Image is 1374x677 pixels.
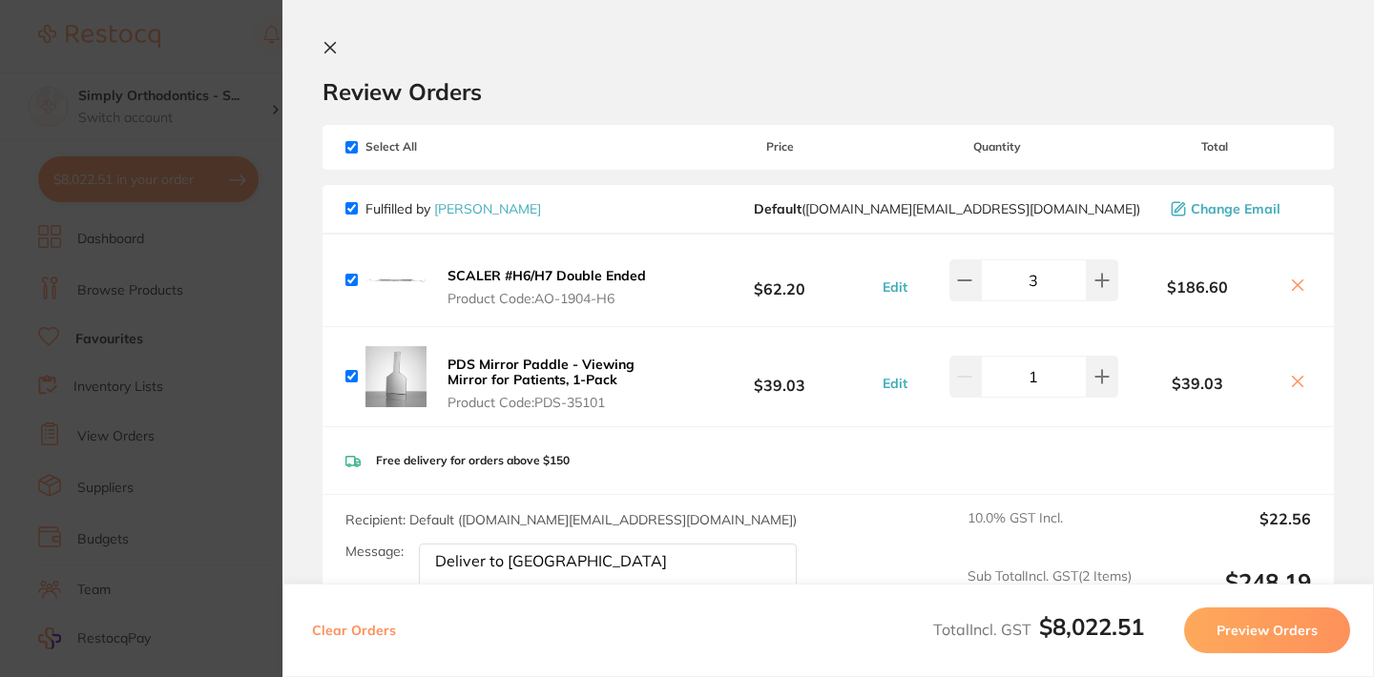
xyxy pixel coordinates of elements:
span: Price [683,140,876,154]
span: Change Email [1191,201,1280,216]
output: $22.56 [1147,510,1311,552]
b: $8,022.51 [1039,612,1144,641]
button: Edit [877,375,913,392]
span: Product Code: PDS-35101 [448,395,677,410]
button: SCALER #H6/H7 Double Ended Product Code:AO-1904-H6 [442,267,652,307]
span: Product Code: AO-1904-H6 [448,291,646,306]
button: Edit [877,278,913,296]
img: NnM0OXB4aA [365,346,427,407]
h2: Review Orders [323,77,1334,106]
b: $186.60 [1118,278,1277,296]
b: PDS Mirror Paddle - Viewing Mirror for Patients, 1-Pack [448,356,635,388]
span: Quantity [877,140,1118,154]
span: Recipient: Default ( [DOMAIN_NAME][EMAIL_ADDRESS][DOMAIN_NAME] ) [345,511,797,528]
label: Message: [345,544,404,560]
b: Default [754,200,801,217]
b: SCALER #H6/H7 Double Ended [448,267,646,284]
span: Total [1118,140,1311,154]
b: $62.20 [683,262,876,297]
p: Fulfilled by [365,201,541,216]
button: Change Email [1165,200,1311,217]
button: PDS Mirror Paddle - Viewing Mirror for Patients, 1-Pack Product Code:PDS-35101 [442,356,683,411]
span: Total Incl. GST [933,620,1144,639]
span: Sub Total Incl. GST ( 2 Items) [968,568,1132,621]
span: 10.0 % GST Incl. [968,510,1132,552]
output: $248.19 [1147,568,1311,621]
img: MXU4dXAxcw [365,250,427,311]
b: $39.03 [683,359,876,394]
textarea: Deliver to [GEOGRAPHIC_DATA] [419,544,797,620]
button: Clear Orders [306,607,402,653]
p: Free delivery for orders above $150 [376,454,570,467]
a: [PERSON_NAME] [434,200,541,217]
span: customer.care@henryschein.com.au [754,201,1140,216]
button: Preview Orders [1184,607,1350,653]
span: Select All [345,140,536,154]
b: $39.03 [1118,375,1277,392]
